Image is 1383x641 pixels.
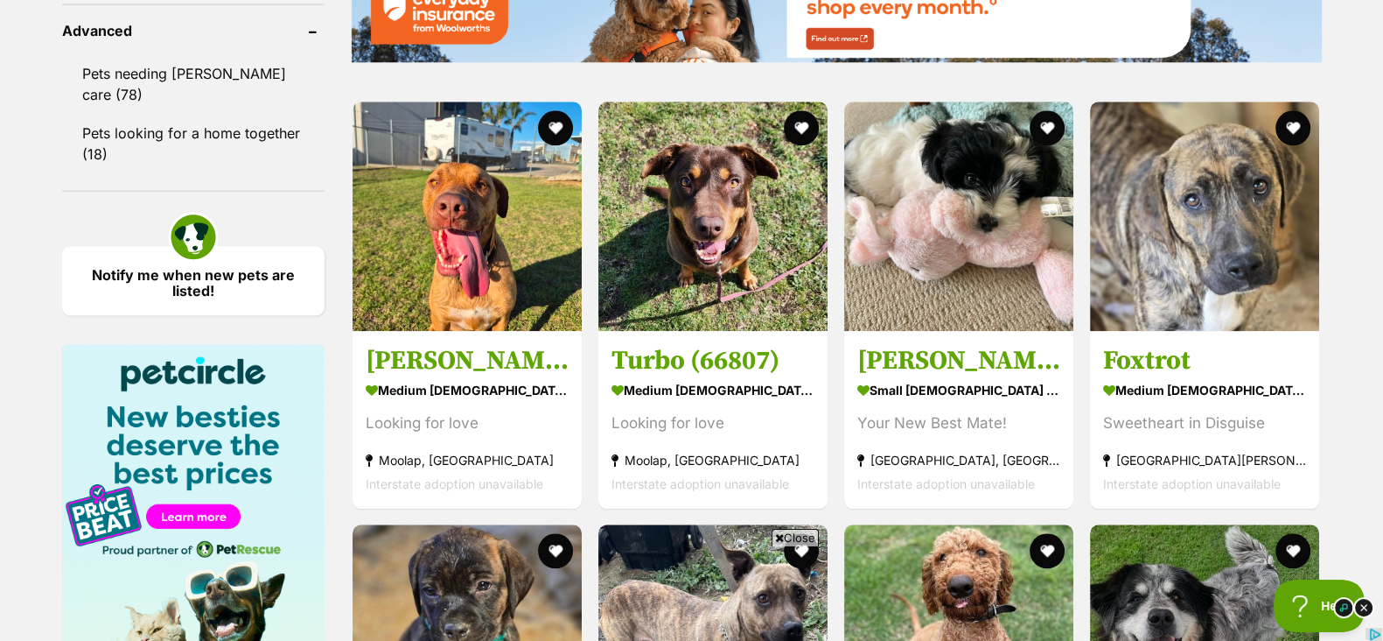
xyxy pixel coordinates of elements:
[62,246,325,315] a: Notify me when new pets are listed!
[62,23,325,39] header: Advanced
[1090,102,1319,331] img: Foxtrot - Beagle x Staffordshire Bull Terrier Dog
[353,330,582,508] a: [PERSON_NAME] (60897) medium [DEMOGRAPHIC_DATA] Dog Looking for love Moolap, [GEOGRAPHIC_DATA] In...
[538,533,573,568] button: favourite
[1090,330,1319,508] a: Foxtrot medium [DEMOGRAPHIC_DATA] Dog Sweetheart in Disguise [GEOGRAPHIC_DATA][PERSON_NAME][GEOGR...
[844,102,1073,331] img: Neville - Maltese Dog
[857,447,1060,471] strong: [GEOGRAPHIC_DATA], [GEOGRAPHIC_DATA]
[353,102,582,331] img: Rufus George (60897) - Bull Arab Dog
[611,411,814,434] div: Looking for love
[366,343,569,377] h3: [PERSON_NAME] (60897)
[598,102,828,331] img: Turbo (66807) - Australian Kelpie Dog
[366,411,569,434] div: Looking for love
[611,475,789,490] span: Interstate adoption unavailable
[857,411,1060,434] div: Your New Best Mate!
[1103,411,1306,434] div: Sweetheart in Disguise
[62,115,325,173] a: Pets looking for a home together (18)
[784,110,819,145] button: favourite
[1030,110,1065,145] button: favourite
[857,343,1060,377] h3: [PERSON_NAME]
[598,330,828,508] a: Turbo (66807) medium [DEMOGRAPHIC_DATA] Dog Looking for love Moolap, [GEOGRAPHIC_DATA] Interstate...
[366,447,569,471] strong: Moolap, [GEOGRAPHIC_DATA]
[611,343,814,377] h3: Turbo (66807)
[1276,110,1311,145] button: favourite
[1030,533,1065,568] button: favourite
[1103,447,1306,471] strong: [GEOGRAPHIC_DATA][PERSON_NAME][GEOGRAPHIC_DATA]
[1276,533,1311,568] button: favourite
[1103,343,1306,377] h3: Foxtrot
[1333,597,1354,618] img: info_dark.svg
[611,447,814,471] strong: Moolap, [GEOGRAPHIC_DATA]
[1353,597,1374,618] img: close_dark.svg
[844,330,1073,508] a: [PERSON_NAME] small [DEMOGRAPHIC_DATA] Dog Your New Best Mate! [GEOGRAPHIC_DATA], [GEOGRAPHIC_DAT...
[857,475,1035,490] span: Interstate adoption unavailable
[1103,377,1306,402] strong: medium [DEMOGRAPHIC_DATA] Dog
[857,377,1060,402] strong: small [DEMOGRAPHIC_DATA] Dog
[1103,475,1281,490] span: Interstate adoption unavailable
[611,377,814,402] strong: medium [DEMOGRAPHIC_DATA] Dog
[366,377,569,402] strong: medium [DEMOGRAPHIC_DATA] Dog
[772,529,819,546] span: Close
[62,55,325,113] a: Pets needing [PERSON_NAME] care (78)
[366,475,543,490] span: Interstate adoption unavailable
[538,110,573,145] button: favourite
